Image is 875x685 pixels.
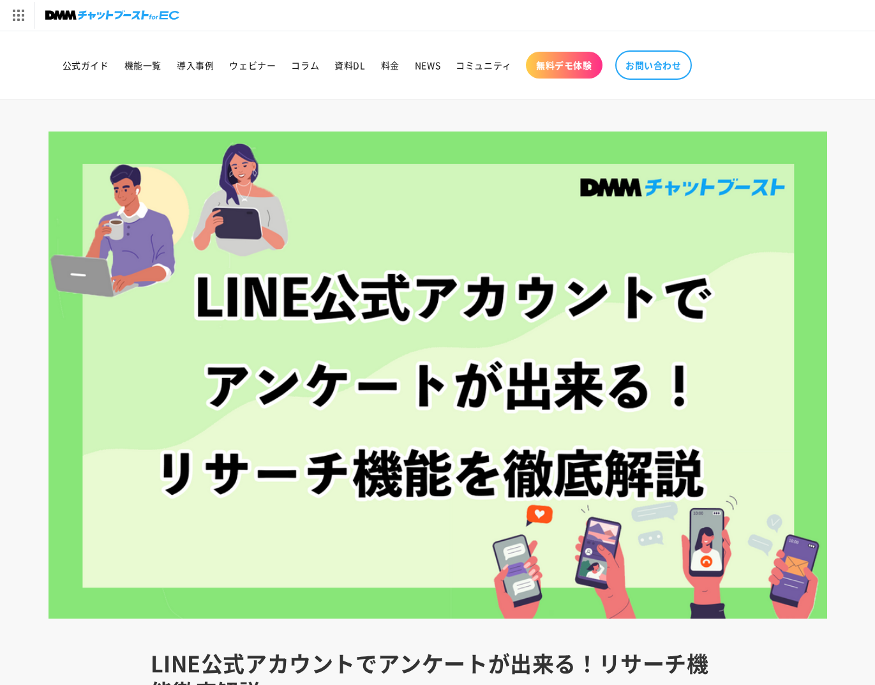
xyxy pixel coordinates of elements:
[169,52,221,79] a: 導入事例
[2,2,34,29] img: サービス
[448,52,520,79] a: コミュニティ
[229,59,276,71] span: ウェビナー
[625,59,682,71] span: お問い合わせ
[55,52,117,79] a: 公式ガイド
[373,52,407,79] a: 料金
[283,52,327,79] a: コラム
[615,50,692,80] a: お問い合わせ
[124,59,161,71] span: 機能一覧
[526,52,602,79] a: 無料デモ体験
[117,52,169,79] a: 機能一覧
[536,59,592,71] span: 無料デモ体験
[221,52,283,79] a: ウェビナー
[456,59,512,71] span: コミュニティ
[291,59,319,71] span: コラム
[177,59,214,71] span: 導入事例
[63,59,109,71] span: 公式ガイド
[334,59,365,71] span: 資料DL
[407,52,448,79] a: NEWS
[415,59,440,71] span: NEWS
[327,52,373,79] a: 資料DL
[381,59,400,71] span: 料金
[49,132,827,619] img: LINE公式アカウントでアンケートが出来る！リサーチ機能徹底解説
[45,6,179,24] img: チャットブーストforEC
